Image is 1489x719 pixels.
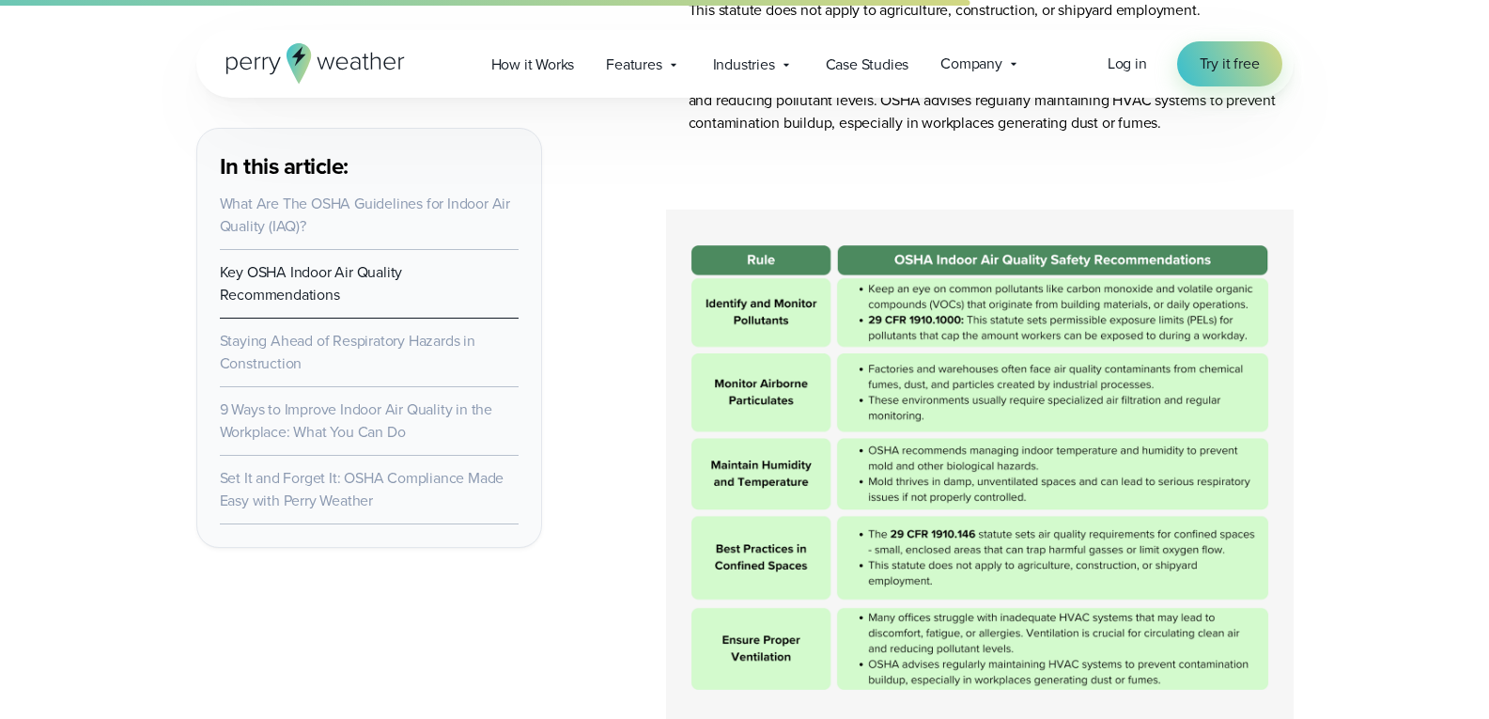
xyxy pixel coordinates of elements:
[220,151,519,181] h3: In this article:
[1177,41,1282,86] a: Try it free
[475,45,591,84] a: How it Works
[220,467,504,511] a: Set It and Forget It: OSHA Compliance Made Easy with Perry Weather
[940,53,1002,75] span: Company
[826,54,909,76] span: Case Studies
[1108,53,1147,74] span: Log in
[713,54,775,76] span: Industries
[220,330,475,374] a: Staying Ahead of Respiratory Hazards in Construction
[689,44,1294,180] li: : Many offices struggle with inadequate HVAC systems that may lead to discomfort, fatigue, or [ME...
[606,54,661,76] span: Features
[220,261,403,305] a: Key OSHA Indoor Air Quality Recommendations
[220,193,510,237] a: What Are The OSHA Guidelines for Indoor Air Quality (IAQ)?
[220,399,492,443] a: 9 Ways to Improve Indoor Air Quality in the Workplace: What You Can Do
[810,45,925,84] a: Case Studies
[1200,53,1260,75] span: Try it free
[491,54,575,76] span: How it Works
[1108,53,1147,75] a: Log in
